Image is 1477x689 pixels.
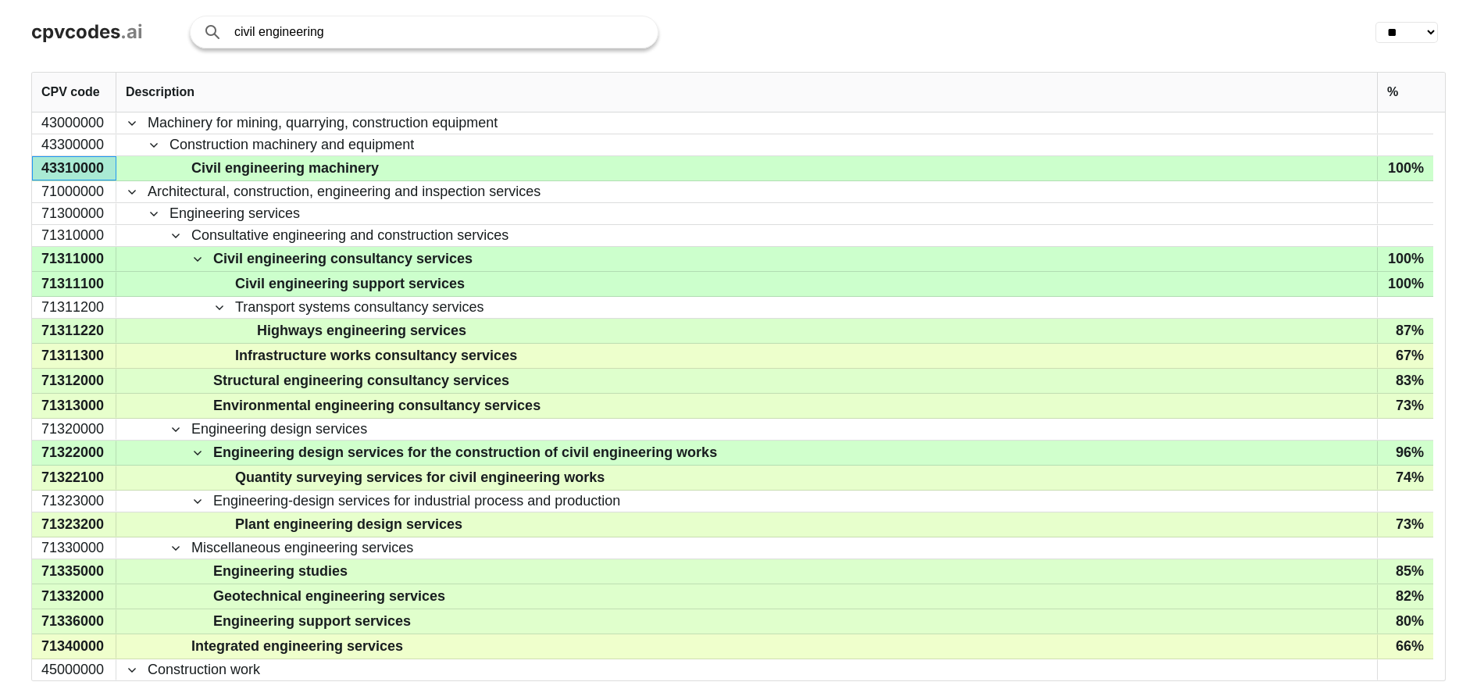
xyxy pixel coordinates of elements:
[32,203,116,224] div: 71300000
[235,273,465,295] span: Civil engineering support services
[213,248,473,270] span: Civil engineering consultancy services
[191,635,403,658] span: Integrated engineering services
[32,344,116,368] div: 71311300
[191,226,508,245] span: Consultative engineering and construction services
[1377,441,1433,465] div: 96%
[1377,584,1433,609] div: 82%
[32,512,116,537] div: 71323200
[1377,272,1433,296] div: 100%
[235,513,462,536] span: Plant engineering design services
[213,369,509,392] span: Structural engineering consultancy services
[1377,156,1433,180] div: 100%
[32,419,116,440] div: 71320000
[213,585,445,608] span: Geotechnical engineering services
[1377,559,1433,584] div: 85%
[235,298,483,317] span: Transport systems consultancy services
[32,584,116,609] div: 71332000
[1377,319,1433,343] div: 87%
[169,135,414,155] span: Construction machinery and equipment
[32,394,116,418] div: 71313000
[235,466,605,489] span: Quantity surveying services for civil engineering works
[41,85,100,99] span: CPV code
[32,609,116,634] div: 71336000
[169,204,300,223] span: Engineering services
[191,538,413,558] span: Miscellaneous engineering services
[32,659,116,680] div: 45000000
[31,21,143,44] a: cpvcodes.ai
[120,20,143,43] span: .ai
[1377,247,1433,271] div: 100%
[213,394,540,417] span: Environmental engineering consultancy services
[31,20,120,43] span: cpvcodes
[32,466,116,490] div: 71322100
[1377,394,1433,418] div: 73%
[235,344,517,367] span: Infrastructure works consultancy services
[32,112,116,134] div: 43000000
[148,660,260,680] span: Construction work
[1377,634,1433,659] div: 66%
[191,419,367,439] span: Engineering design services
[32,225,116,246] div: 71310000
[1377,512,1433,537] div: 73%
[32,319,116,343] div: 71311220
[1377,466,1433,490] div: 74%
[32,134,116,155] div: 43300000
[234,16,642,48] input: Search products or services...
[32,156,116,180] div: 43310000
[32,634,116,659] div: 71340000
[213,441,717,464] span: Engineering design services for the construction of civil engineering works
[126,85,194,99] span: Description
[32,272,116,296] div: 71311100
[32,181,116,202] div: 71000000
[32,441,116,465] div: 71322000
[32,247,116,271] div: 71311000
[32,491,116,512] div: 71323000
[191,157,379,180] span: Civil engineering machinery
[32,537,116,559] div: 71330000
[213,560,348,583] span: Engineering studies
[257,320,466,342] span: Highways engineering services
[32,297,116,318] div: 71311200
[1377,369,1433,393] div: 83%
[1387,85,1398,99] span: %
[1377,344,1433,368] div: 67%
[1377,609,1433,634] div: 80%
[213,491,620,511] span: Engineering-design services for industrial process and production
[32,369,116,393] div: 71312000
[213,610,411,633] span: Engineering support services
[148,113,498,133] span: Machinery for mining, quarrying, construction equipment
[32,559,116,584] div: 71335000
[148,182,540,202] span: Architectural, construction, engineering and inspection services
